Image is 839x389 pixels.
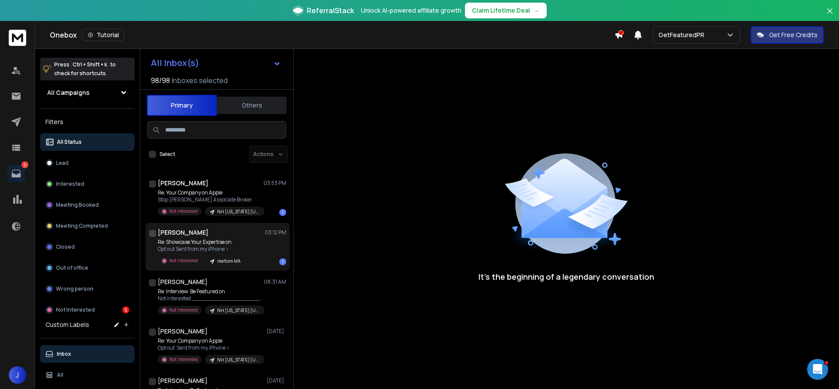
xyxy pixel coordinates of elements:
p: All Status [57,139,82,146]
p: GetFeaturedPR [659,31,708,39]
button: Claim Lifetime Deal→ [465,3,547,18]
p: Inbox [57,351,71,358]
p: Wrong person [56,285,94,292]
p: Re: Your Company on Apple [158,337,263,344]
p: 03:53 PM [263,180,286,187]
button: Tutorial [82,29,125,41]
span: 98 / 98 [151,75,170,86]
iframe: Intercom live chat [807,359,828,380]
div: 1 [279,209,286,216]
button: All Inbox(s) [144,54,288,72]
h3: Filters [40,116,135,128]
p: Not Interested [169,356,198,363]
button: All Campaigns [40,84,135,101]
button: Not Interested5 [40,301,135,319]
button: Out of office [40,259,135,277]
p: Not Interested [169,307,198,313]
p: Press to check for shortcuts. [54,60,116,78]
a: 5 [7,165,25,182]
button: Close banner [824,5,836,26]
p: Unlock AI-powered affiliate growth [361,6,461,15]
span: ReferralStack [307,5,354,16]
h3: Inboxes selected [172,75,228,86]
p: Closed [56,243,75,250]
p: Stop [PERSON_NAME] Associate Broker [158,196,263,203]
button: Wrong person [40,280,135,298]
button: Others [217,96,287,115]
button: Lead [40,154,135,172]
p: Not Interested [56,306,95,313]
p: Not Interested [169,208,198,215]
p: Opt out Sent from my iPhone > [158,246,246,253]
p: 08:31 AM [264,278,286,285]
button: All Status [40,133,135,151]
p: 5 [21,161,28,168]
p: realtors MA [217,258,240,264]
p: NH [US_STATE] [US_STATE] [217,357,259,363]
h1: [PERSON_NAME] [158,179,208,188]
label: Select [159,151,175,158]
h1: [PERSON_NAME] [158,376,208,385]
button: All [40,366,135,384]
p: NH [US_STATE] [US_STATE] [217,307,259,314]
span: Ctrl + Shift + k [71,59,108,69]
h1: [PERSON_NAME] [158,278,208,286]
button: J [9,366,26,384]
p: Out of office [56,264,88,271]
button: Get Free Credits [751,26,824,44]
button: Primary [147,95,217,116]
h1: All Campaigns [47,88,90,97]
button: Meeting Booked [40,196,135,214]
p: Interested [56,181,84,188]
p: Meeting Booked [56,201,99,208]
p: NH [US_STATE] [US_STATE] [217,208,259,215]
p: Meeting Completed [56,222,108,229]
h1: [PERSON_NAME] [158,228,208,237]
p: Opt out Sent from my iPhone > [158,344,263,351]
div: Onebox [50,29,614,41]
p: Re: Your Company on Apple [158,189,263,196]
p: Not Interested [169,257,198,264]
div: 1 [279,258,286,265]
p: All [57,372,63,379]
p: Lead [56,160,69,167]
h1: [PERSON_NAME] [158,327,208,336]
p: 03:12 PM [265,229,286,236]
p: Re: Showcase Your Expertise on [158,239,246,246]
button: Interested [40,175,135,193]
p: It’s the beginning of a legendary conversation [478,271,654,283]
p: Get Free Credits [769,31,818,39]
p: Re: Interview: Be Featured on [158,288,263,295]
div: 5 [122,306,129,313]
button: Meeting Completed [40,217,135,235]
button: Closed [40,238,135,256]
h1: All Inbox(s) [151,59,199,67]
p: [DATE] [267,377,286,384]
p: [DATE] [267,328,286,335]
span: → [534,6,540,15]
h3: Custom Labels [45,320,89,329]
p: Not interested ____________________________________________ [PERSON_NAME] [158,295,263,302]
button: Inbox [40,345,135,363]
